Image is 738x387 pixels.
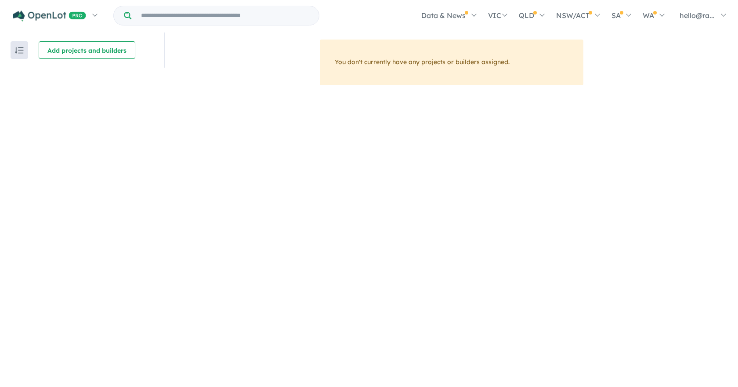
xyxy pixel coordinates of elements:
span: hello@ra... [680,11,715,20]
input: Try estate name, suburb, builder or developer [133,6,317,25]
button: Add projects and builders [39,41,135,59]
img: sort.svg [15,47,24,54]
div: You don't currently have any projects or builders assigned. [320,40,583,85]
img: Openlot PRO Logo White [13,11,86,22]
